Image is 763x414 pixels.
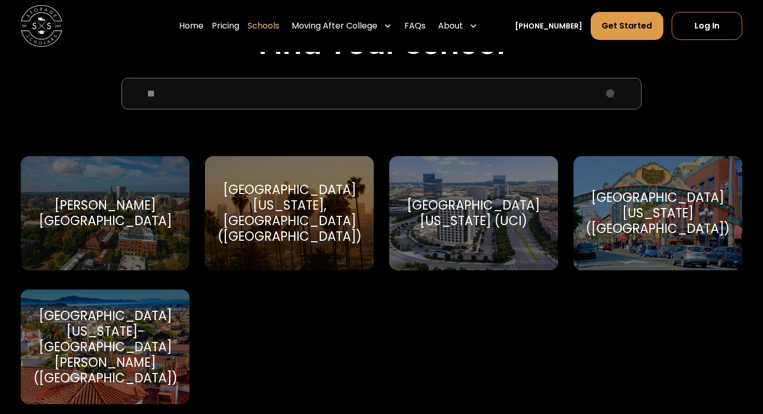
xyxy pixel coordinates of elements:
[402,198,546,229] div: [GEOGRAPHIC_DATA][US_STATE] (UCI)
[591,12,663,40] a: Get Started
[33,308,178,386] div: [GEOGRAPHIC_DATA][US_STATE]-[GEOGRAPHIC_DATA][PERSON_NAME] ([GEOGRAPHIC_DATA])
[292,20,377,32] div: Moving After College
[404,11,426,40] a: FAQs
[179,11,203,40] a: Home
[438,20,463,32] div: About
[434,11,482,40] div: About
[21,26,742,61] h2: Find Your School
[248,11,279,40] a: Schools
[574,156,742,271] a: Go to selected school
[217,182,362,244] div: [GEOGRAPHIC_DATA][US_STATE], [GEOGRAPHIC_DATA] ([GEOGRAPHIC_DATA])
[585,190,730,237] div: [GEOGRAPHIC_DATA][US_STATE] ([GEOGRAPHIC_DATA])
[33,198,177,229] div: [PERSON_NAME][GEOGRAPHIC_DATA]
[389,156,558,271] a: Go to selected school
[21,5,62,47] img: Storage Scholars main logo
[212,11,239,40] a: Pricing
[205,156,374,271] a: Go to selected school
[672,12,742,40] a: Log In
[288,11,396,40] div: Moving After College
[21,289,189,404] a: Go to selected school
[21,156,189,271] a: Go to selected school
[515,21,582,32] a: [PHONE_NUMBER]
